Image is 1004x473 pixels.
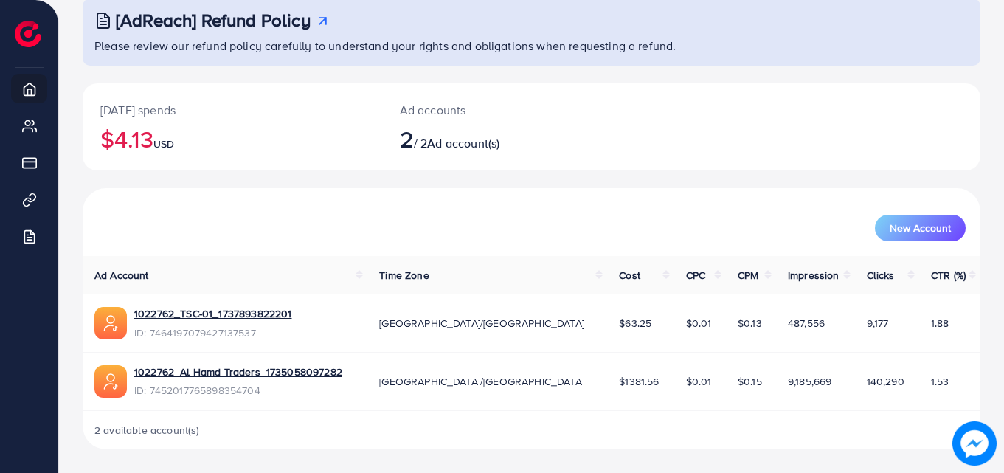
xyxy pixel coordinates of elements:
span: 2 [400,122,414,156]
p: [DATE] spends [100,101,364,119]
img: ic-ads-acc.e4c84228.svg [94,307,127,339]
span: Impression [788,268,839,283]
span: New Account [890,223,951,233]
span: $0.01 [686,316,712,331]
h2: $4.13 [100,125,364,153]
span: 487,556 [788,316,825,331]
span: [GEOGRAPHIC_DATA]/[GEOGRAPHIC_DATA] [379,374,584,389]
span: 140,290 [867,374,904,389]
span: CTR (%) [931,268,966,283]
span: 9,177 [867,316,889,331]
h3: [AdReach] Refund Policy [116,10,311,31]
p: Please review our refund policy carefully to understand your rights and obligations when requesti... [94,37,972,55]
img: image [952,421,996,465]
span: 1.53 [931,374,949,389]
p: Ad accounts [400,101,589,119]
span: CPC [686,268,705,283]
span: 2 available account(s) [94,423,200,438]
span: [GEOGRAPHIC_DATA]/[GEOGRAPHIC_DATA] [379,316,584,331]
span: $0.13 [738,316,762,331]
span: CPM [738,268,758,283]
span: ID: 7452017765898354704 [134,383,342,398]
a: 1022762_Al Hamd Traders_1735058097282 [134,365,342,379]
span: $63.25 [619,316,651,331]
a: 1022762_TSC-01_1737893822201 [134,306,291,321]
button: New Account [875,215,966,241]
span: Ad Account [94,268,149,283]
img: ic-ads-acc.e4c84228.svg [94,365,127,398]
img: logo [15,21,41,47]
span: Ad account(s) [427,135,499,151]
span: Cost [619,268,640,283]
span: 1.88 [931,316,949,331]
span: $0.01 [686,374,712,389]
span: Clicks [867,268,895,283]
span: USD [153,137,174,151]
span: ID: 7464197079427137537 [134,325,291,340]
h2: / 2 [400,125,589,153]
span: $1381.56 [619,374,659,389]
span: $0.15 [738,374,762,389]
span: Time Zone [379,268,429,283]
span: 9,185,669 [788,374,831,389]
